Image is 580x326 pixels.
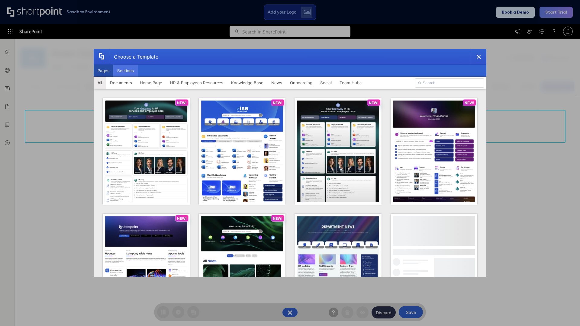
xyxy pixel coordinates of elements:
[550,297,580,326] iframe: Chat Widget
[465,101,474,105] p: NEW!
[415,78,484,88] input: Search
[106,77,136,89] button: Documents
[267,77,286,89] button: News
[94,65,113,77] button: Pages
[273,216,282,221] p: NEW!
[316,77,336,89] button: Social
[177,101,187,105] p: NEW!
[136,77,166,89] button: Home Page
[166,77,227,89] button: HR & Employees Resources
[94,49,486,277] div: template selector
[109,49,158,64] div: Choose a Template
[113,65,138,77] button: Sections
[177,216,187,221] p: NEW!
[286,77,316,89] button: Onboarding
[227,77,267,89] button: Knowledge Base
[369,101,379,105] p: NEW!
[94,77,106,89] button: All
[273,101,282,105] p: NEW!
[336,77,366,89] button: Team Hubs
